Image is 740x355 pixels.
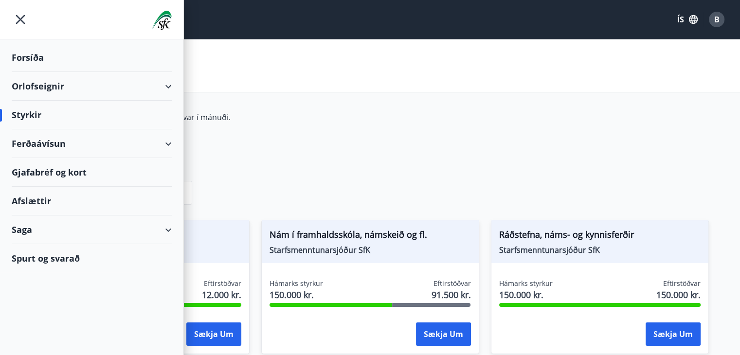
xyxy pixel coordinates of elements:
[416,322,471,346] button: Sækja um
[656,288,701,301] span: 150.000 kr.
[12,215,172,244] div: Saga
[672,11,703,28] button: ÍS
[204,279,241,288] span: Eftirstöðvar
[12,129,172,158] div: Ferðaávísun
[705,8,728,31] button: B
[499,288,553,301] span: 150.000 kr.
[202,288,241,301] span: 12.000 kr.
[12,72,172,101] div: Orlofseignir
[270,245,471,255] span: Starfsmenntunarsjóður SfK
[714,14,720,25] span: B
[270,279,323,288] span: Hámarks styrkur
[270,288,323,301] span: 150.000 kr.
[12,101,172,129] div: Styrkir
[186,322,241,346] button: Sækja um
[12,187,172,215] div: Afslættir
[433,279,471,288] span: Eftirstöðvar
[12,43,172,72] div: Forsíða
[12,158,172,187] div: Gjafabréf og kort
[12,11,29,28] button: menu
[32,112,491,123] p: Styrkir á vegum félagsins eru greiddir tvisvar í mánuði.
[152,11,172,30] img: union_logo
[499,245,701,255] span: Starfsmenntunarsjóður SfK
[663,279,701,288] span: Eftirstöðvar
[12,244,172,272] div: Spurt og svarað
[646,322,701,346] button: Sækja um
[432,288,471,301] span: 91.500 kr.
[499,228,701,245] span: Ráðstefna, náms- og kynnisferðir
[270,228,471,245] span: Nám í framhaldsskóla, námskeið og fl.
[499,279,553,288] span: Hámarks styrkur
